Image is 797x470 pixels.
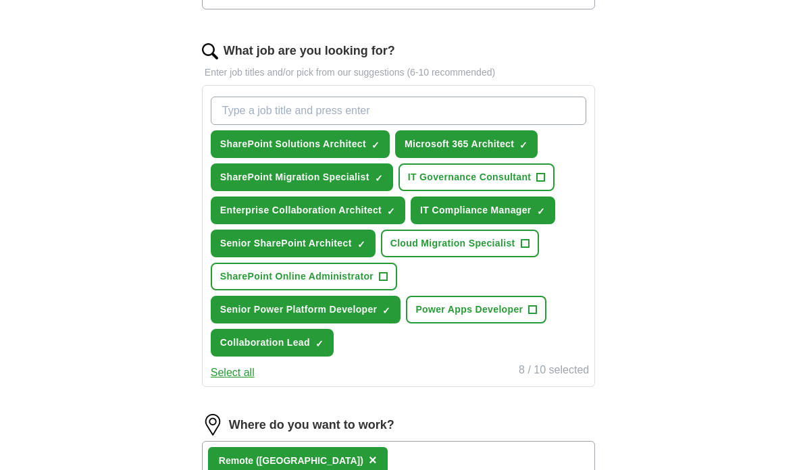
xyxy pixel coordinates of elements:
span: ✓ [537,206,545,217]
span: Microsoft 365 Architect [405,137,514,151]
span: SharePoint Online Administrator [220,269,374,284]
img: location.png [202,414,224,436]
img: search.png [202,43,218,59]
input: Type a job title and press enter [211,97,586,125]
button: Enterprise Collaboration Architect✓ [211,197,405,224]
span: Senior Power Platform Developer [220,303,378,317]
div: Remote ([GEOGRAPHIC_DATA]) [219,454,363,468]
span: ✓ [371,140,380,151]
span: SharePoint Solutions Architect [220,137,366,151]
span: ✓ [375,173,383,184]
button: SharePoint Solutions Architect✓ [211,130,390,158]
button: Senior Power Platform Developer✓ [211,296,401,323]
button: IT Compliance Manager✓ [411,197,555,224]
p: Enter job titles and/or pick from our suggestions (6-10 recommended) [202,66,595,80]
label: What job are you looking for? [224,42,395,60]
button: Microsoft 365 Architect✓ [395,130,538,158]
span: Senior SharePoint Architect [220,236,352,251]
button: Senior SharePoint Architect✓ [211,230,376,257]
button: Power Apps Developer [406,296,546,323]
span: ✓ [387,206,395,217]
span: Cloud Migration Specialist [390,236,515,251]
span: × [369,452,377,467]
span: IT Compliance Manager [420,203,532,217]
span: ✓ [519,140,528,151]
button: SharePoint Online Administrator [211,263,397,290]
span: IT Governance Consultant [408,170,532,184]
span: ✓ [382,305,390,316]
button: SharePoint Migration Specialist✓ [211,163,393,191]
label: Where do you want to work? [229,416,394,434]
span: Collaboration Lead [220,336,310,350]
button: Collaboration Lead✓ [211,329,334,357]
span: SharePoint Migration Specialist [220,170,369,184]
span: ✓ [357,239,365,250]
span: Enterprise Collaboration Architect [220,203,382,217]
span: Power Apps Developer [415,303,523,317]
button: Cloud Migration Specialist [381,230,539,257]
div: 8 / 10 selected [519,362,589,381]
span: ✓ [315,338,324,349]
button: Select all [211,365,255,381]
button: IT Governance Consultant [398,163,555,191]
